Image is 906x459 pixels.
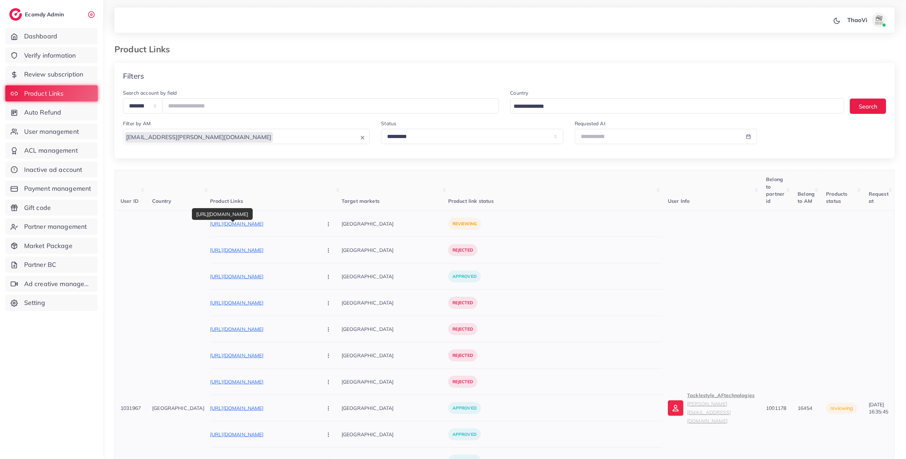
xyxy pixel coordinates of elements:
[668,198,690,204] span: User Info
[342,216,448,232] p: [GEOGRAPHIC_DATA]
[510,89,529,96] label: Country
[342,295,448,311] p: [GEOGRAPHIC_DATA]
[210,299,317,307] p: [URL][DOMAIN_NAME]
[24,279,92,289] span: Ad creative management
[24,165,82,174] span: Inactive ad account
[152,404,204,412] p: [GEOGRAPHIC_DATA]
[5,295,98,311] a: Setting
[125,132,273,143] span: [EMAIL_ADDRESS][PERSON_NAME][DOMAIN_NAME]
[192,208,253,220] div: [URL][DOMAIN_NAME]
[448,376,477,388] p: rejected
[342,268,448,284] p: [GEOGRAPHIC_DATA]
[24,51,76,60] span: Verify information
[830,405,853,411] span: reviewing
[5,85,98,102] a: Product Links
[381,120,396,127] label: Status
[5,162,98,178] a: Inactive ad account
[123,72,144,80] h4: Filters
[9,8,66,21] a: logoEcomdy Admin
[210,430,317,439] p: [URL][DOMAIN_NAME]
[123,129,370,144] div: Search for option
[766,176,784,204] span: Belong to partner id
[24,222,87,231] span: Partner management
[9,8,22,21] img: logo
[120,198,139,204] span: User ID
[342,321,448,337] p: [GEOGRAPHIC_DATA]
[342,374,448,390] p: [GEOGRAPHIC_DATA]
[152,198,171,204] span: Country
[5,218,98,235] a: Partner management
[24,89,64,98] span: Product Links
[361,133,364,141] button: Clear Selected
[342,242,448,258] p: [GEOGRAPHIC_DATA]
[25,11,66,18] h2: Ecomdy Admin
[5,200,98,216] a: Gift code
[5,276,98,292] a: Ad creative management
[210,220,317,228] p: [URL][DOMAIN_NAME]
[274,132,359,143] input: Search for option
[24,146,78,155] span: ACL management
[869,191,889,204] span: Request at
[575,120,606,127] label: Requested At
[668,400,683,416] img: ic-user-info.36bf1079.svg
[798,191,815,204] span: Belong to AM
[210,325,317,333] p: [URL][DOMAIN_NAME]
[869,401,888,415] span: [DATE] 16:35:45
[448,402,481,414] p: approved
[342,347,448,363] p: [GEOGRAPHIC_DATA]
[123,89,177,96] label: Search account by field
[668,391,755,425] a: Tacklestyle_AFtechnologies[PERSON_NAME][EMAIL_ADDRESS][DOMAIN_NAME]
[448,428,481,440] p: approved
[342,198,380,204] span: Target markets
[448,244,477,256] p: rejected
[24,127,79,136] span: User management
[210,198,243,204] span: Product Links
[5,180,98,197] a: Payment management
[5,66,98,83] a: Review subscription
[448,297,477,309] p: rejected
[448,349,477,362] p: rejected
[448,323,477,335] p: rejected
[210,246,317,254] p: [URL][DOMAIN_NAME]
[843,13,889,27] a: ThaoViavatar
[826,191,847,204] span: Products status
[24,203,51,212] span: Gift code
[210,272,317,281] p: [URL][DOMAIN_NAME]
[120,405,141,411] span: 1031967
[511,101,835,112] input: Search for option
[850,99,886,114] button: Search
[210,404,317,412] p: [URL][DOMAIN_NAME]
[114,44,176,54] h3: Product Links
[210,378,317,386] p: [URL][DOMAIN_NAME]
[123,120,151,127] label: Filter by AM
[687,391,755,425] p: Tacklestyle_AFtechnologies
[5,142,98,159] a: ACL management
[5,28,98,44] a: Dashboard
[210,351,317,360] p: [URL][DOMAIN_NAME]
[798,405,812,411] span: 16454
[448,218,481,230] p: reviewing
[5,257,98,273] a: Partner BC
[5,238,98,254] a: Market Package
[24,32,57,41] span: Dashboard
[24,241,73,250] span: Market Package
[5,104,98,121] a: Auto Refund
[687,401,731,424] small: [PERSON_NAME][EMAIL_ADDRESS][DOMAIN_NAME]
[872,13,886,27] img: avatar
[448,270,481,283] p: approved
[847,16,867,24] p: ThaoVi
[24,260,57,269] span: Partner BC
[5,47,98,64] a: Verify information
[448,198,494,204] span: Product link status
[24,184,91,193] span: Payment management
[5,123,98,140] a: User management
[24,70,84,79] span: Review subscription
[766,405,786,411] span: 1001178
[24,108,61,117] span: Auto Refund
[342,426,448,442] p: [GEOGRAPHIC_DATA]
[510,98,845,114] div: Search for option
[24,298,45,307] span: Setting
[342,400,448,416] p: [GEOGRAPHIC_DATA]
